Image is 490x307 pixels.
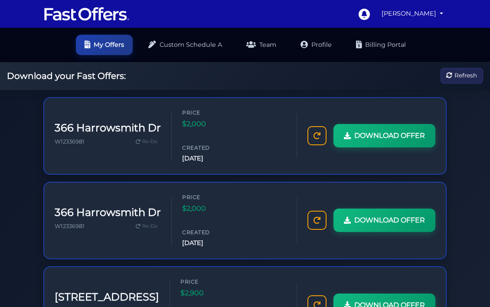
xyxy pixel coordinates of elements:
[454,71,477,81] span: Refresh
[76,35,133,55] a: My Offers
[132,136,161,147] a: Re-Do
[55,122,161,134] h3: 366 Harrowsmith Dr
[347,35,415,55] a: Billing Portal
[182,203,234,214] span: $2,000
[238,35,285,55] a: Team
[378,5,447,22] a: [PERSON_NAME]
[55,291,159,304] h3: [STREET_ADDRESS]
[182,144,234,152] span: Created
[292,35,340,55] a: Profile
[182,118,234,130] span: $2,000
[180,278,232,286] span: Price
[55,223,85,229] span: W12336981
[182,228,234,236] span: Created
[7,71,126,81] h2: Download your Fast Offers:
[132,221,161,232] a: Re-Do
[142,138,157,146] span: Re-Do
[55,206,161,219] h3: 366 Harrowsmith Dr
[333,124,435,147] a: DOWNLOAD OFFER
[354,130,425,141] span: DOWNLOAD OFFER
[182,238,234,248] span: [DATE]
[182,153,234,163] span: [DATE]
[441,68,483,84] button: Refresh
[180,287,232,299] span: $2,900
[354,215,425,226] span: DOWNLOAD OFFER
[140,35,231,55] a: Custom Schedule A
[55,138,85,145] span: W12336981
[333,209,435,232] a: DOWNLOAD OFFER
[182,193,234,201] span: Price
[142,222,157,230] span: Re-Do
[182,108,234,117] span: Price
